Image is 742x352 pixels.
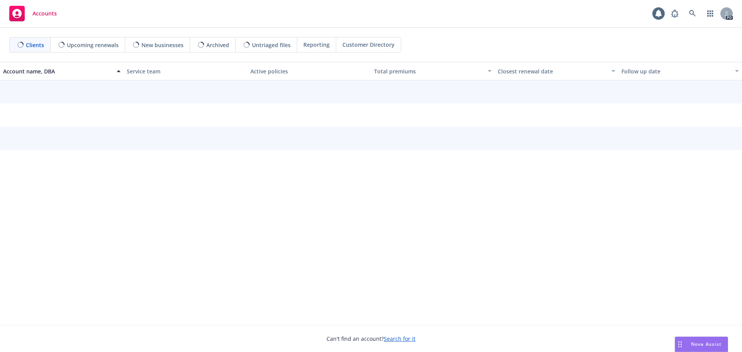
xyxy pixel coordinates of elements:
span: Can't find an account? [327,335,415,343]
div: Closest renewal date [498,67,607,75]
a: Search for it [384,335,415,342]
button: Follow up date [618,62,742,80]
span: Nova Assist [691,341,722,347]
a: Switch app [703,6,718,21]
div: Drag to move [675,337,685,352]
a: Search [685,6,700,21]
span: New businesses [141,41,184,49]
div: Service team [127,67,244,75]
a: Report a Bug [667,6,682,21]
div: Account name, DBA [3,67,112,75]
span: Customer Directory [342,41,395,49]
div: Active policies [250,67,368,75]
button: Active policies [247,62,371,80]
div: Follow up date [621,67,730,75]
a: Accounts [6,3,60,24]
span: Accounts [32,10,57,17]
span: Upcoming renewals [67,41,119,49]
div: Total premiums [374,67,483,75]
button: Closest renewal date [495,62,618,80]
span: Untriaged files [252,41,291,49]
button: Nova Assist [675,337,728,352]
span: Reporting [303,41,330,49]
button: Service team [124,62,247,80]
span: Clients [26,41,44,49]
span: Archived [206,41,229,49]
button: Total premiums [371,62,495,80]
